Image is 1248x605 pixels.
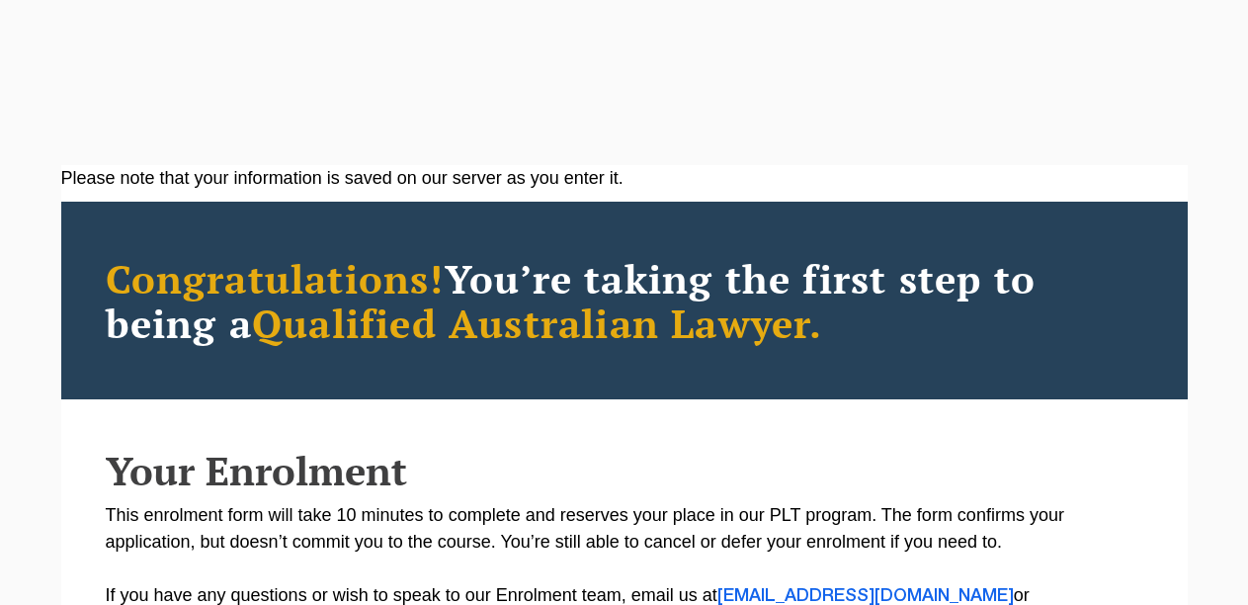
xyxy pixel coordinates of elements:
[106,449,1143,492] h2: Your Enrolment
[106,252,445,304] span: Congratulations!
[106,256,1143,345] h2: You’re taking the first step to being a
[61,165,1188,192] div: Please note that your information is saved on our server as you enter it.
[252,297,823,349] span: Qualified Australian Lawyer.
[717,588,1014,604] a: [EMAIL_ADDRESS][DOMAIN_NAME]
